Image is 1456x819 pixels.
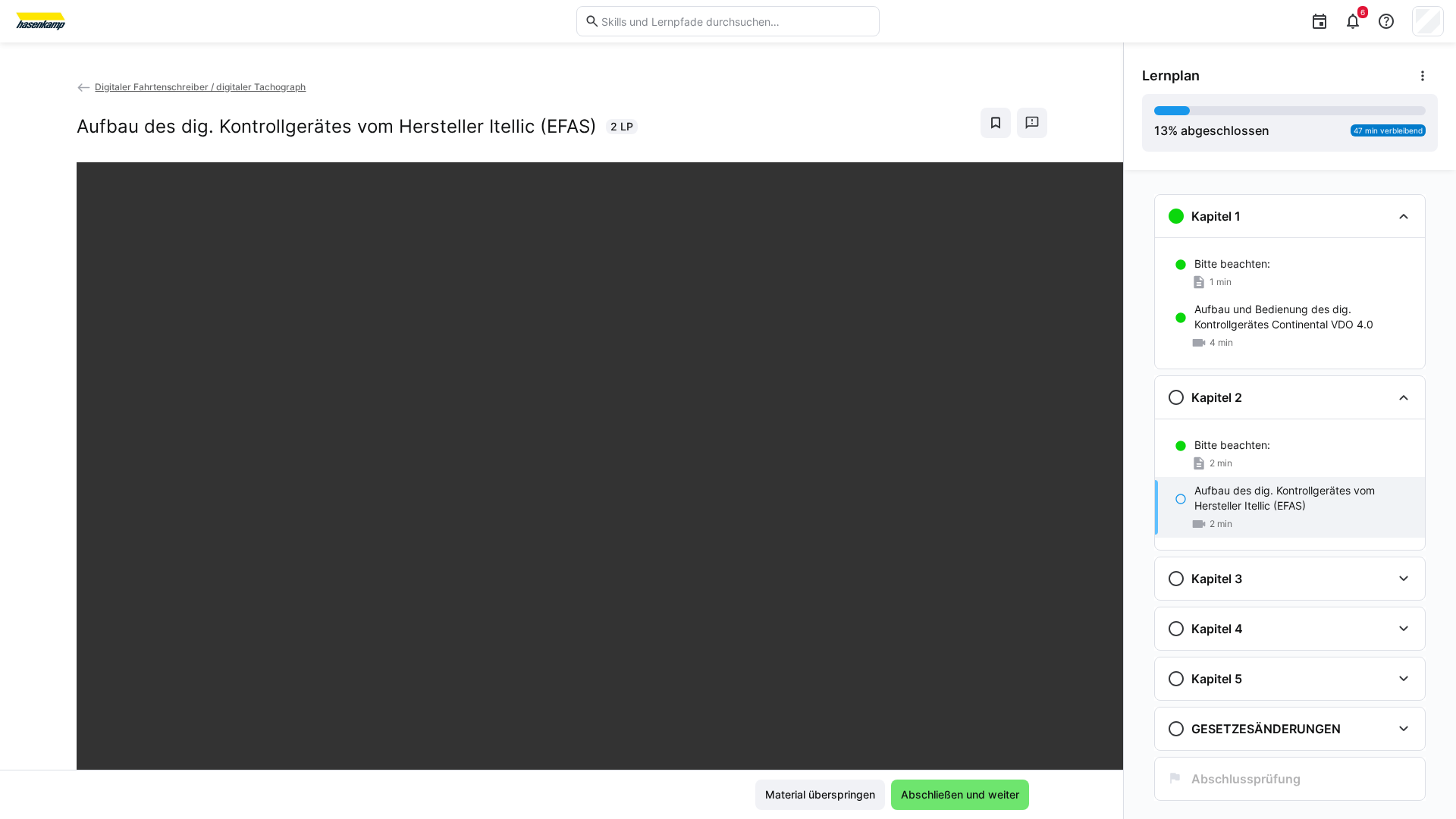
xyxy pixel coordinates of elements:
p: Aufbau und Bedienung des dig. Kontrollgerätes Continental VDO 4.0 [1194,302,1413,332]
span: 13 [1154,123,1168,138]
h3: Abschlussprüfung [1191,771,1301,786]
p: Bitte beachten: [1194,438,1270,453]
h2: Aufbau des dig. Kontrollgerätes vom Hersteller Itellic (EFAS) [77,115,597,138]
span: Material überspringen [763,787,877,802]
h3: GESETZESÄNDERUNGEN [1191,721,1341,736]
button: Abschließen und weiter [891,780,1029,810]
h3: Kapitel 1 [1191,209,1241,224]
h3: Kapitel 2 [1191,390,1242,405]
span: 4 min [1210,337,1233,349]
a: Digitaler Fahrtenschreiber / digitaler Tachograph [77,81,306,93]
h3: Kapitel 4 [1191,621,1243,636]
span: 6 [1360,8,1365,17]
span: 1 min [1210,276,1232,288]
p: Bitte beachten: [1194,256,1270,271]
span: 2 LP [610,119,633,134]
span: Lernplan [1142,67,1200,84]
h3: Kapitel 3 [1191,571,1242,586]
h3: Kapitel 5 [1191,671,1242,686]
button: Material überspringen [755,780,885,810]
span: 47 min verbleibend [1354,126,1423,135]
span: 2 min [1210,457,1232,469]
p: Aufbau des dig. Kontrollgerätes vom Hersteller Itellic (EFAS) [1194,483,1413,513]
span: Abschließen und weiter [899,787,1021,802]
span: Digitaler Fahrtenschreiber / digitaler Tachograph [95,81,306,93]
input: Skills und Lernpfade durchsuchen… [600,14,871,28]
span: 2 min [1210,518,1232,530]
div: % abgeschlossen [1154,121,1269,140]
